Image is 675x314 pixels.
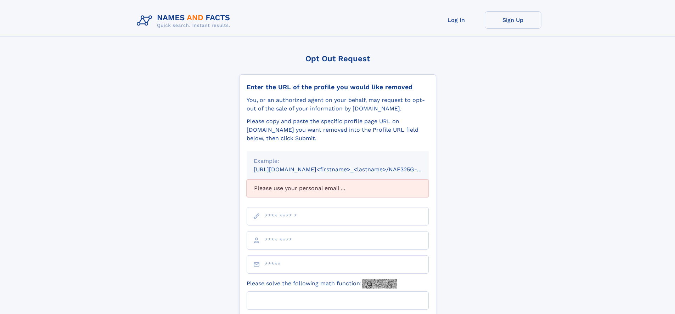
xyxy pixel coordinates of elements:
small: [URL][DOMAIN_NAME]<firstname>_<lastname>/NAF325G-xxxxxxxx [254,166,442,173]
div: Example: [254,157,422,165]
div: Opt Out Request [239,54,436,63]
a: Log In [428,11,485,29]
div: You, or an authorized agent on your behalf, may request to opt-out of the sale of your informatio... [247,96,429,113]
img: Logo Names and Facts [134,11,236,30]
div: Please use your personal email ... [247,179,429,197]
div: Enter the URL of the profile you would like removed [247,83,429,91]
a: Sign Up [485,11,541,29]
div: Please copy and paste the specific profile page URL on [DOMAIN_NAME] you want removed into the Pr... [247,117,429,143]
label: Please solve the following math function: [247,279,397,289]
